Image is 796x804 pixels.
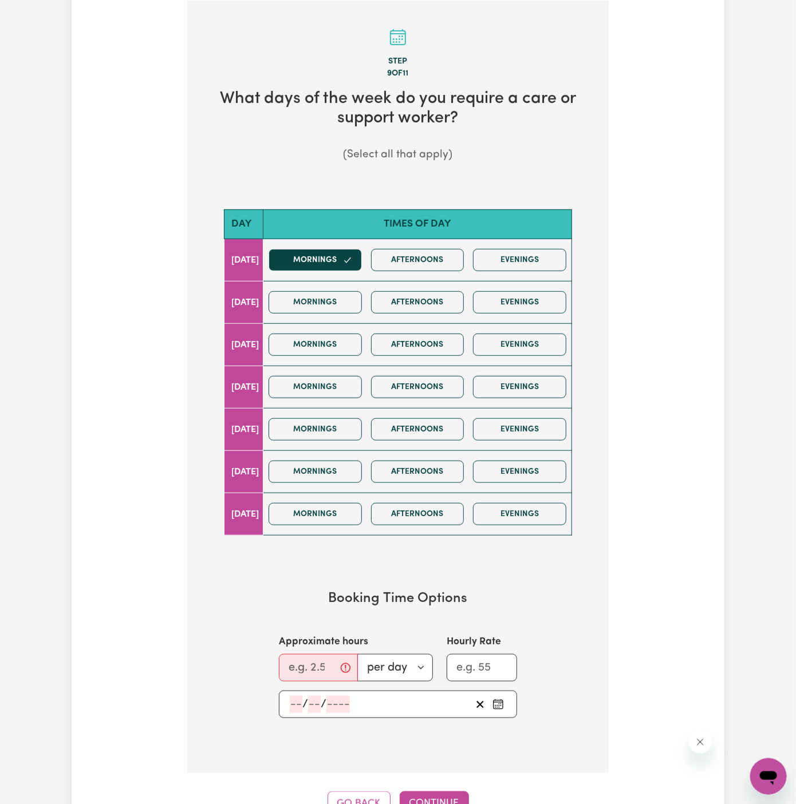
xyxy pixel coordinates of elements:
[473,291,566,314] button: Evenings
[206,89,590,129] h2: What days of the week do you require a care or support worker?
[750,758,787,795] iframe: Button to launch messaging window
[473,376,566,398] button: Evenings
[224,493,263,536] td: [DATE]
[447,654,517,682] input: e.g. 55
[489,696,507,713] button: Pick an approximate start date
[371,376,464,398] button: Afternoons
[269,376,362,398] button: Mornings
[473,503,566,525] button: Evenings
[206,147,590,164] p: (Select all that apply)
[224,209,263,239] th: Day
[224,366,263,409] td: [DATE]
[371,418,464,441] button: Afternoons
[269,418,362,441] button: Mornings
[371,291,464,314] button: Afternoons
[224,324,263,366] td: [DATE]
[269,291,362,314] button: Mornings
[689,731,712,754] iframe: Close message
[269,461,362,483] button: Mornings
[269,334,362,356] button: Mornings
[224,282,263,324] td: [DATE]
[279,654,358,682] input: e.g. 2.5
[473,418,566,441] button: Evenings
[224,591,572,607] h3: Booking Time Options
[224,409,263,451] td: [DATE]
[371,334,464,356] button: Afternoons
[263,209,572,239] th: Times of day
[473,461,566,483] button: Evenings
[473,334,566,356] button: Evenings
[308,696,321,713] input: --
[473,249,566,271] button: Evenings
[447,635,501,649] label: Hourly Rate
[321,698,326,711] span: /
[371,461,464,483] button: Afternoons
[326,696,350,713] input: ----
[224,239,263,282] td: [DATE]
[371,249,464,271] button: Afternoons
[269,503,362,525] button: Mornings
[302,698,308,711] span: /
[269,249,362,271] button: Mornings
[224,451,263,493] td: [DATE]
[7,8,69,17] span: Need any help?
[471,696,489,713] button: Clear start date
[206,56,590,68] div: Step
[206,68,590,80] div: 9 of 11
[279,635,368,649] label: Approximate hours
[371,503,464,525] button: Afternoons
[290,696,302,713] input: --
